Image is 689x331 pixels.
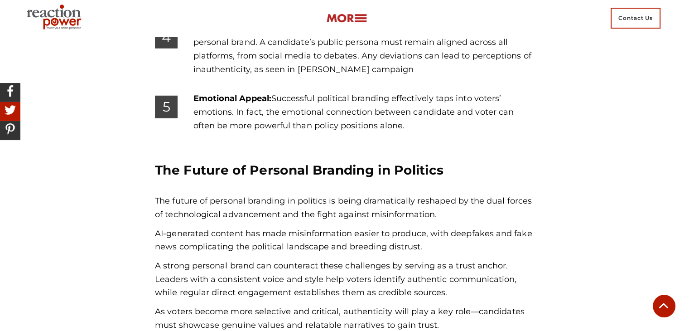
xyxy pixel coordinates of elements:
img: Share On Pinterest [2,121,18,137]
p: 4 [155,26,178,49]
img: Share On Facebook [2,83,18,99]
p: A strong personal brand can counteract these challenges by serving as a trust anchor. Leaders wit... [155,259,534,300]
p: AI-generated content has made misinformation easier to produce, with deepfakes and fake news comp... [155,227,534,254]
p: The future of personal branding in politics is being dramatically reshaped by the dual forces of ... [155,195,534,221]
img: more-btn.png [326,13,367,24]
h3: The Future of Personal Branding in Politics [155,162,534,179]
span: Contact Us [611,8,660,29]
p: 5 [155,96,178,118]
img: Executive Branding | Personal Branding Agency [23,2,88,34]
p: Creating a coherent, consistent image is vital to the success of a personal brand. A candidate’s ... [193,23,534,77]
p: Successful political branding effectively taps into voters’ emotions. In fact, the emotional conn... [193,92,534,132]
strong: Emotional Appeal: [193,93,271,103]
img: Share On Twitter [2,102,18,118]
